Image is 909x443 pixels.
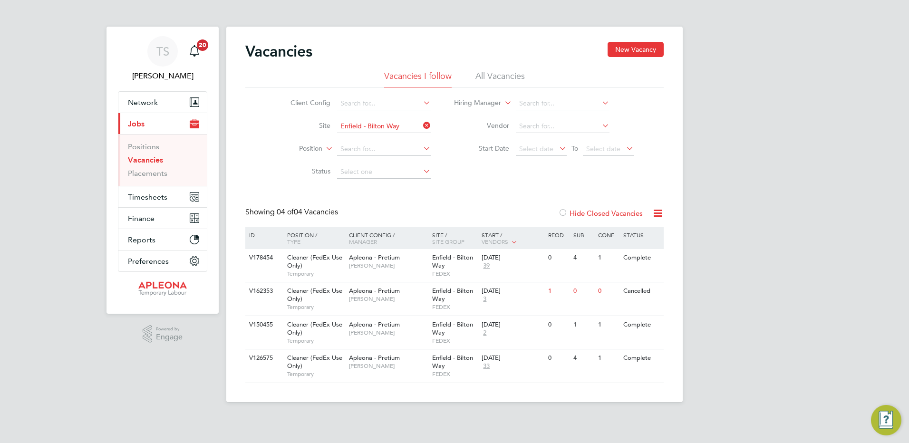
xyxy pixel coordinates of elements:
span: Enfield - Bilton Way [432,253,473,270]
span: Finance [128,214,155,223]
span: FEDEX [432,337,477,345]
button: Network [118,92,207,113]
span: Network [128,98,158,107]
a: Go to home page [118,281,207,297]
span: Vendors [482,238,508,245]
h2: Vacancies [245,42,312,61]
span: Apleona - Pretium [349,354,400,362]
span: Enfield - Bilton Way [432,320,473,337]
label: Position [268,144,322,154]
span: Timesheets [128,193,167,202]
div: ID [247,227,280,243]
button: New Vacancy [608,42,664,57]
a: Positions [128,142,159,151]
div: Reqd [546,227,571,243]
div: 0 [546,349,571,367]
span: FEDEX [432,270,477,278]
div: Complete [621,349,662,367]
span: FEDEX [432,303,477,311]
input: Search for... [516,120,609,133]
div: 1 [596,316,620,334]
div: V178454 [247,249,280,267]
li: Vacancies I follow [384,70,452,87]
span: Temporary [287,337,344,345]
label: Status [276,167,330,175]
a: 20 [185,36,204,67]
span: [PERSON_NAME] [349,295,427,303]
label: Start Date [454,144,509,153]
span: FEDEX [432,370,477,378]
img: apleona-logo-retina.png [138,281,187,297]
div: V150455 [247,316,280,334]
span: Temporary [287,370,344,378]
span: 3 [482,295,488,303]
input: Select one [337,165,431,179]
label: Hide Closed Vacancies [558,209,643,218]
span: Apleona - Pretium [349,320,400,328]
span: Cleaner (FedEx Use Only) [287,253,342,270]
span: Apleona - Pretium [349,287,400,295]
div: Sub [571,227,596,243]
div: [DATE] [482,287,543,295]
span: To [569,142,581,154]
div: 0 [596,282,620,300]
span: Powered by [156,325,183,333]
div: Showing [245,207,340,217]
nav: Main navigation [106,27,219,314]
div: Complete [621,316,662,334]
div: [DATE] [482,321,543,329]
div: Cancelled [621,282,662,300]
div: Complete [621,249,662,267]
div: Jobs [118,134,207,186]
a: TS[PERSON_NAME] [118,36,207,82]
span: Enfield - Bilton Way [432,354,473,370]
li: All Vacancies [475,70,525,87]
div: Position / [280,227,347,250]
span: Type [287,238,300,245]
span: Reports [128,235,155,244]
div: Site / [430,227,480,250]
div: Start / [479,227,546,250]
div: 1 [596,349,620,367]
button: Engage Resource Center [871,405,901,435]
span: Temporary [287,270,344,278]
div: Status [621,227,662,243]
span: Manager [349,238,377,245]
div: Conf [596,227,620,243]
input: Search for... [337,143,431,156]
div: 4 [571,349,596,367]
label: Vendor [454,121,509,130]
div: 1 [571,316,596,334]
span: 39 [482,262,491,270]
button: Reports [118,229,207,250]
div: V162353 [247,282,280,300]
span: 04 of [277,207,294,217]
div: [DATE] [482,254,543,262]
div: V126575 [247,349,280,367]
span: Select date [519,144,553,153]
span: TS [156,45,169,58]
input: Search for... [516,97,609,110]
button: Timesheets [118,186,207,207]
span: Tracy Sellick [118,70,207,82]
span: Cleaner (FedEx Use Only) [287,287,342,303]
input: Search for... [337,120,431,133]
a: Vacancies [128,155,163,164]
div: Client Config / [347,227,430,250]
span: [PERSON_NAME] [349,262,427,270]
span: Apleona - Pretium [349,253,400,261]
span: Temporary [287,303,344,311]
span: Jobs [128,119,145,128]
a: Powered byEngage [143,325,183,343]
span: Site Group [432,238,464,245]
a: Placements [128,169,167,178]
div: 0 [571,282,596,300]
span: 33 [482,362,491,370]
label: Hiring Manager [446,98,501,108]
button: Finance [118,208,207,229]
div: 4 [571,249,596,267]
span: [PERSON_NAME] [349,329,427,337]
span: 04 Vacancies [277,207,338,217]
span: Select date [586,144,620,153]
span: 2 [482,329,488,337]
